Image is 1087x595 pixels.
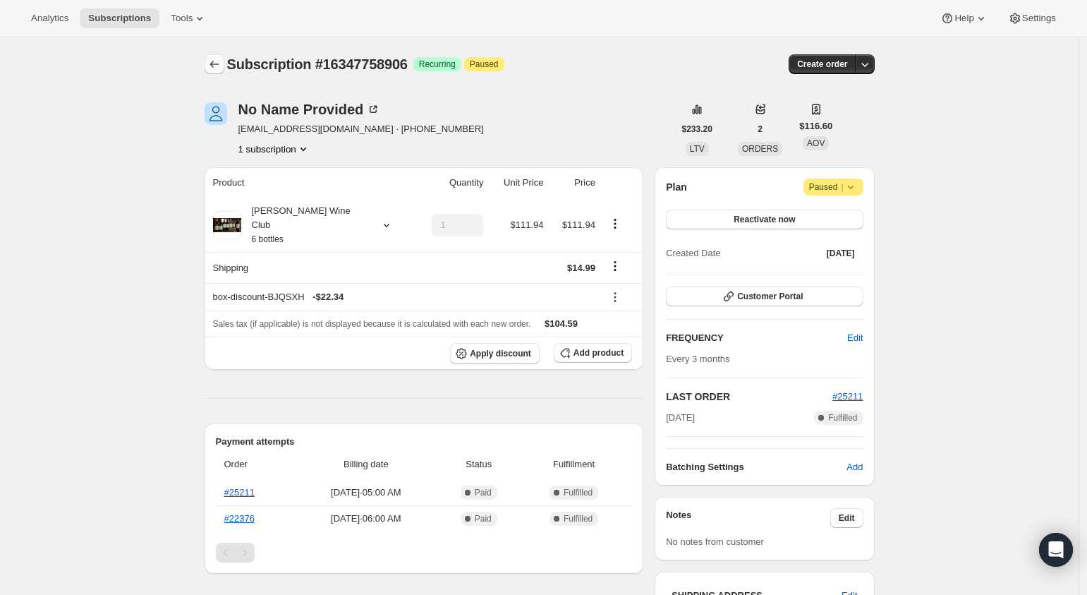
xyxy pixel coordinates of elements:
h2: FREQUENCY [666,331,847,345]
span: Add [846,460,863,474]
span: $104.59 [545,318,578,329]
span: Fulfillment [524,457,624,471]
button: Create order [789,54,856,74]
span: [EMAIL_ADDRESS][DOMAIN_NAME] · [PHONE_NUMBER] [238,122,484,136]
span: | [841,181,843,193]
th: Quantity [413,167,488,198]
span: 2 [758,124,763,135]
span: No notes from customer [666,536,764,547]
th: Order [216,449,295,480]
a: #25211 [224,487,255,498]
span: Fulfilled [564,513,593,524]
span: Fulfilled [564,487,593,498]
button: Product actions [238,142,310,156]
span: Apply discount [470,348,531,359]
span: Paused [470,59,499,70]
span: Billing date [298,457,433,471]
th: Unit Price [487,167,547,198]
small: 6 bottles [252,234,284,244]
span: $111.94 [510,220,543,230]
button: $233.20 [674,119,721,139]
h2: Payment attempts [216,435,633,449]
div: [PERSON_NAME] Wine Club [241,204,368,246]
a: #25211 [832,391,863,402]
button: Edit [830,508,863,528]
button: #25211 [832,390,863,404]
span: [DATE] [827,248,855,259]
button: Analytics [23,8,77,28]
button: Apply discount [450,343,540,364]
h2: LAST ORDER [666,390,832,404]
button: Product actions [604,216,626,232]
span: Fulfilled [828,412,857,423]
div: No Name Provided [238,102,381,116]
span: Subscriptions [88,13,151,24]
span: Paid [475,487,492,498]
div: Open Intercom Messenger [1039,533,1073,567]
button: Customer Portal [666,287,863,306]
span: Add product [573,347,624,359]
button: Reactivate now [666,210,863,229]
button: Add product [554,343,632,363]
a: #22376 [224,513,255,524]
span: Paused [809,180,858,194]
span: [DATE] · 05:00 AM [298,486,433,500]
h2: Plan [666,180,687,194]
span: Recurring [419,59,456,70]
span: AOV [807,138,825,148]
span: Sales tax (if applicable) is not displayed because it is calculated with each new order. [213,319,531,329]
span: Create order [797,59,847,70]
span: ORDERS [742,144,778,154]
th: Price [547,167,599,198]
span: $111.94 [562,220,595,230]
span: Created Date [666,246,720,260]
span: Every 3 months [666,354,729,364]
span: [DATE] [666,411,695,425]
span: Subscription #16347758906 [227,56,408,72]
span: $116.60 [799,119,832,133]
button: Shipping actions [604,258,626,274]
span: Paid [475,513,492,524]
button: [DATE] [818,244,863,263]
span: Analytics [31,13,68,24]
span: No Name Provided [205,102,227,125]
span: Help [954,13,973,24]
button: Add [838,456,871,479]
span: Edit [839,512,855,524]
button: 2 [749,119,771,139]
button: Subscriptions [205,54,224,74]
span: Customer Portal [737,291,803,302]
span: LTV [690,144,705,154]
button: Edit [839,327,871,349]
button: Tools [162,8,215,28]
nav: Pagination [216,543,633,563]
h3: Notes [666,508,830,528]
span: Settings [1022,13,1056,24]
button: Help [932,8,996,28]
span: $233.20 [682,124,712,135]
span: $14.99 [567,263,595,273]
span: Reactivate now [734,214,795,225]
span: Edit [847,331,863,345]
span: Tools [171,13,193,24]
th: Shipping [205,252,413,283]
span: [DATE] · 06:00 AM [298,512,433,526]
div: box-discount-BJQSXH [213,290,595,304]
span: Status [442,457,516,471]
span: - $22.34 [312,290,344,304]
th: Product [205,167,413,198]
button: Settings [1000,8,1064,28]
h6: Batching Settings [666,460,846,474]
button: Subscriptions [80,8,159,28]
